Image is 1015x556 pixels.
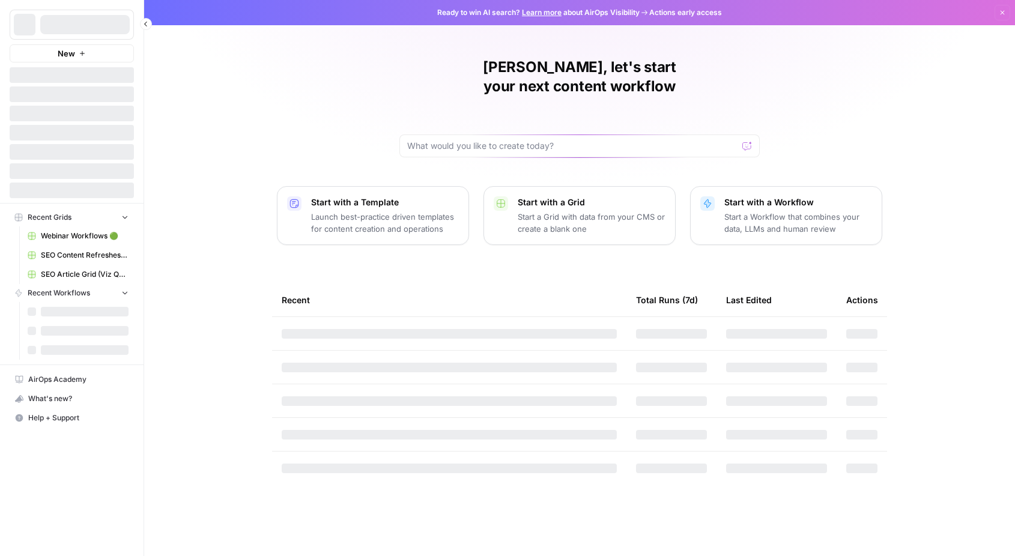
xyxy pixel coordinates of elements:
p: Launch best-practice driven templates for content creation and operations [311,211,459,235]
button: New [10,44,134,62]
span: Recent Grids [28,212,71,223]
a: SEO Article Grid (Viz Questions) [22,265,134,284]
span: New [58,47,75,59]
span: Help + Support [28,412,129,423]
p: Start with a Workflow [724,196,872,208]
button: Help + Support [10,408,134,428]
div: Total Runs (7d) [636,283,698,316]
div: What's new? [10,390,133,408]
div: Recent [282,283,617,316]
button: Start with a GridStart a Grid with data from your CMS or create a blank one [483,186,676,245]
a: SEO Content Refreshes 🟢 [22,246,134,265]
p: Start a Grid with data from your CMS or create a blank one [518,211,665,235]
input: What would you like to create today? [407,140,738,152]
span: Actions early access [649,7,722,18]
span: AirOps Academy [28,374,129,385]
div: Last Edited [726,283,772,316]
button: Recent Grids [10,208,134,226]
a: Webinar Workflows 🟢 [22,226,134,246]
span: Webinar Workflows 🟢 [41,231,129,241]
button: Start with a WorkflowStart a Workflow that combines your data, LLMs and human review [690,186,882,245]
a: Learn more [522,8,562,17]
p: Start a Workflow that combines your data, LLMs and human review [724,211,872,235]
span: SEO Article Grid (Viz Questions) [41,269,129,280]
h1: [PERSON_NAME], let's start your next content workflow [399,58,760,96]
a: AirOps Academy [10,370,134,389]
button: Recent Workflows [10,284,134,302]
span: Recent Workflows [28,288,90,298]
button: What's new? [10,389,134,408]
span: Ready to win AI search? about AirOps Visibility [437,7,640,18]
span: SEO Content Refreshes 🟢 [41,250,129,261]
button: Start with a TemplateLaunch best-practice driven templates for content creation and operations [277,186,469,245]
div: Actions [846,283,878,316]
p: Start with a Template [311,196,459,208]
p: Start with a Grid [518,196,665,208]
